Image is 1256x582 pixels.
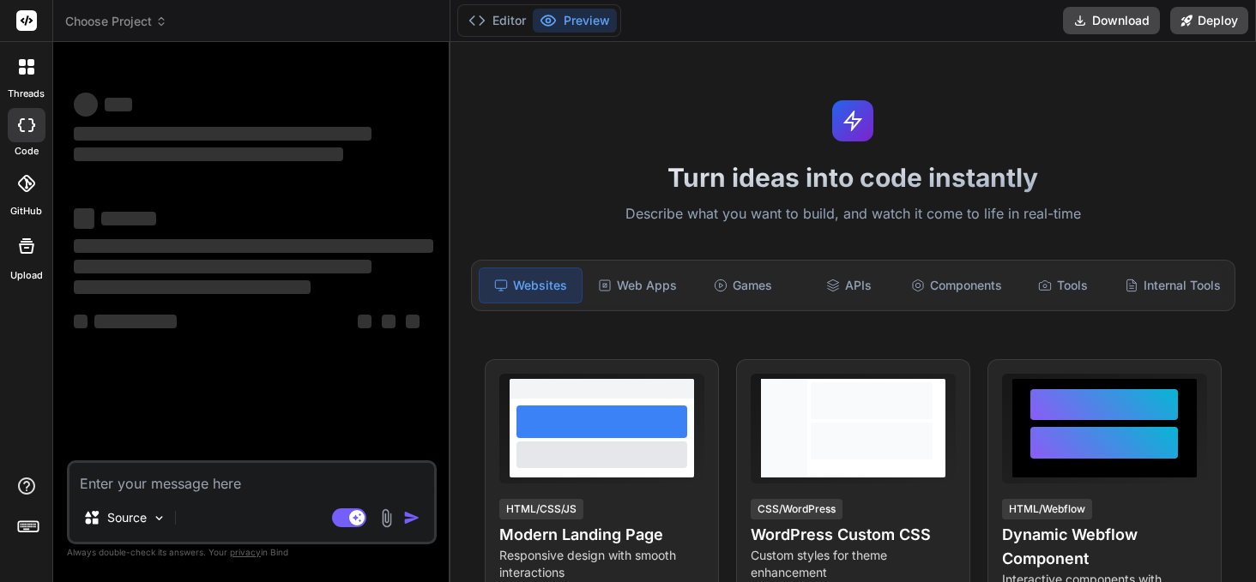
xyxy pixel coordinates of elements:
p: Source [107,509,147,526]
span: ‌ [74,208,94,229]
div: CSS/WordPress [751,499,842,519]
img: attachment [377,508,396,528]
h4: Modern Landing Page [499,523,704,547]
div: Websites [479,267,583,303]
span: ‌ [74,147,343,161]
p: Responsive design with smooth interactions [499,547,704,581]
span: ‌ [74,93,98,117]
div: Web Apps [586,267,688,303]
label: GitHub [10,204,42,219]
span: ‌ [101,212,156,225]
span: ‌ [358,315,371,328]
span: ‌ [382,315,396,328]
div: APIs [798,267,900,303]
p: Describe what you want to build, and watch it come to life in real-time [461,203,1246,225]
div: Internal Tools [1118,267,1228,303]
button: Editor [462,9,533,33]
span: ‌ [74,315,88,328]
span: ‌ [74,260,371,273]
span: ‌ [406,315,420,328]
span: ‌ [94,315,177,328]
span: privacy [230,547,261,557]
img: icon [403,509,420,526]
p: Custom styles for theme enhancement [751,547,956,581]
div: HTML/CSS/JS [499,499,583,519]
label: threads [8,87,45,101]
div: Tools [1012,267,1114,303]
span: ‌ [74,280,311,294]
img: Pick Models [152,511,166,525]
button: Download [1063,7,1160,34]
h1: Turn ideas into code instantly [461,162,1246,193]
p: Always double-check its answers. Your in Bind [67,544,437,561]
span: ‌ [74,127,371,141]
div: Components [904,267,1009,303]
h4: Dynamic Webflow Component [1002,523,1207,571]
span: Choose Project [65,13,167,30]
label: Upload [10,268,43,283]
div: Games [692,267,794,303]
span: ‌ [74,239,433,253]
h4: WordPress Custom CSS [751,523,956,547]
button: Preview [533,9,617,33]
button: Deploy [1170,7,1248,34]
span: ‌ [105,98,132,111]
label: code [15,144,39,159]
div: HTML/Webflow [1002,499,1092,519]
